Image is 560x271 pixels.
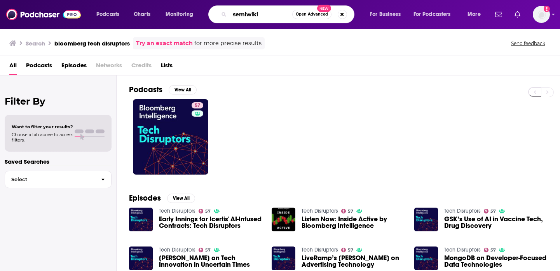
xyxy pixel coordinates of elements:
[26,40,45,47] h3: Search
[61,59,87,75] a: Episodes
[131,59,152,75] span: Credits
[292,10,331,19] button: Open AdvancedNew
[302,216,405,229] a: Listen Now: Inside Active by Bloomberg Intelligence
[341,248,354,252] a: 57
[12,132,73,143] span: Choose a tab above to access filters.
[544,6,550,12] svg: Add a profile image
[296,12,328,16] span: Open Advanced
[5,96,112,107] h2: Filter By
[6,7,81,22] img: Podchaser - Follow, Share and Rate Podcasts
[341,209,354,213] a: 57
[444,216,548,229] a: GSK’s Use of AI in Vaccine Tech, Drug Discovery
[317,5,331,12] span: New
[414,247,438,270] img: MongoDB on Developer-Focused Data Technologies
[509,40,548,47] button: Send feedback
[159,216,262,229] a: Early Innings for Icertis' AI-Infused Contracts: Tech Disruptors
[414,208,438,231] img: GSK’s Use of AI in Vaccine Tech, Drug Discovery
[96,9,119,20] span: Podcasts
[216,5,362,23] div: Search podcasts, credits, & more...
[302,208,338,214] a: Tech Disruptors
[444,255,548,268] a: MongoDB on Developer-Focused Data Technologies
[129,193,195,203] a: EpisodesView All
[444,208,481,214] a: Tech Disruptors
[129,85,197,94] a: PodcastsView All
[230,8,292,21] input: Search podcasts, credits, & more...
[484,209,496,213] a: 57
[129,8,155,21] a: Charts
[272,247,295,270] img: LiveRamp’s Bloomston on Advertising Technology
[12,124,73,129] span: Want to filter your results?
[54,40,130,47] h3: bloomberg tech disruptors
[91,8,129,21] button: open menu
[5,171,112,188] button: Select
[26,59,52,75] a: Podcasts
[160,8,203,21] button: open menu
[159,247,195,253] a: Tech Disruptors
[129,85,162,94] h2: Podcasts
[9,59,17,75] a: All
[490,248,496,252] span: 57
[413,9,451,20] span: For Podcasters
[5,158,112,165] p: Saved Searches
[129,208,153,231] img: Early Innings for Icertis' AI-Infused Contracts: Tech Disruptors
[533,6,550,23] img: User Profile
[194,39,262,48] span: for more precise results
[302,247,338,253] a: Tech Disruptors
[492,8,505,21] a: Show notifications dropdown
[370,9,401,20] span: For Business
[205,248,211,252] span: 57
[365,8,410,21] button: open menu
[511,8,523,21] a: Show notifications dropdown
[195,102,200,110] span: 57
[272,208,295,231] img: Listen Now: Inside Active by Bloomberg Intelligence
[167,194,195,203] button: View All
[444,247,481,253] a: Tech Disruptors
[199,209,211,213] a: 57
[166,9,193,20] span: Monitoring
[159,255,262,268] span: [PERSON_NAME] on Tech Innovation in Uncertain Times
[169,85,197,94] button: View All
[133,99,208,175] a: 57
[462,8,490,21] button: open menu
[302,255,405,268] a: LiveRamp’s Bloomston on Advertising Technology
[533,6,550,23] span: Logged in as abbie.hatfield
[161,59,173,75] a: Lists
[136,39,193,48] a: Try an exact match
[192,102,203,108] a: 57
[408,8,462,21] button: open menu
[199,248,211,252] a: 57
[348,210,353,213] span: 57
[96,59,122,75] span: Networks
[159,255,262,268] a: Chambers on Tech Innovation in Uncertain Times
[484,248,496,252] a: 57
[468,9,481,20] span: More
[5,177,95,182] span: Select
[533,6,550,23] button: Show profile menu
[205,210,211,213] span: 57
[302,255,405,268] span: LiveRamp’s [PERSON_NAME] on Advertising Technology
[134,9,150,20] span: Charts
[348,248,353,252] span: 57
[129,247,153,270] img: Chambers on Tech Innovation in Uncertain Times
[490,210,496,213] span: 57
[129,193,161,203] h2: Episodes
[159,208,195,214] a: Tech Disruptors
